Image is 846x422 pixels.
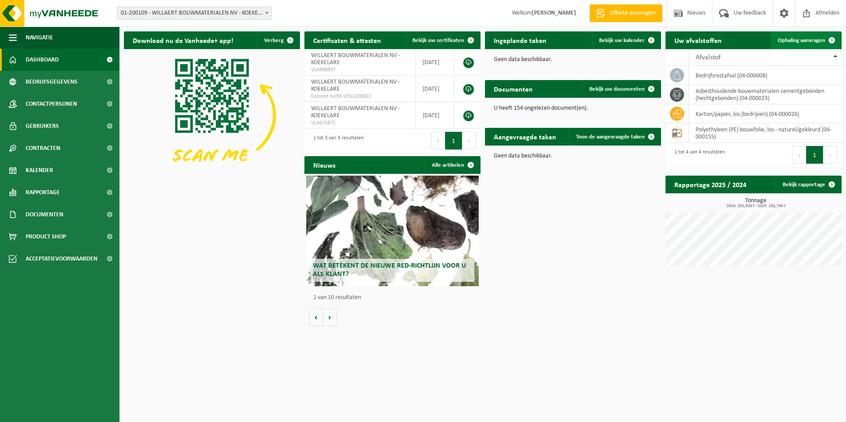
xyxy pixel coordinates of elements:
button: Volgende [323,308,337,326]
a: Ophaling aanvragen [771,31,841,49]
span: Bekijk uw kalender [599,38,645,43]
span: Documenten [26,203,63,226]
button: 1 [806,146,823,164]
span: Dashboard [26,49,59,71]
h3: Tonnage [670,198,842,208]
a: Bekijk uw kalender [592,31,660,49]
td: [DATE] [416,76,454,102]
button: Previous [431,132,445,150]
span: Product Shop [26,226,66,248]
p: Geen data beschikbaar. [494,57,652,63]
span: Verberg [264,38,284,43]
td: [DATE] [416,102,454,129]
button: 1 [445,132,462,150]
h2: Documenten [485,80,542,97]
span: Acceptatievoorwaarden [26,248,97,270]
span: 01-200109 - WILLAERT BOUWMATERIALEN NV - KOEKELARE [117,7,271,19]
h2: Uw afvalstoffen [665,31,731,49]
span: Bekijk uw certificaten [412,38,464,43]
span: WILLAERT BOUWMATERIALEN NV - KOEKELARE [311,105,400,119]
span: Contactpersonen [26,93,77,115]
td: karton/papier, los (bedrijven) (04-000026) [689,104,842,123]
button: Verberg [257,31,299,49]
button: Vorige [309,308,323,326]
span: 2024: 101,620 t - 2025: 102,740 t [670,204,842,208]
p: U heeft 154 ongelezen document(en). [494,105,652,111]
h2: Aangevraagde taken [485,128,565,145]
button: Next [462,132,476,150]
span: WILLAERT BOUWMATERIALEN NV - KOEKELARE [311,79,400,92]
h2: Rapportage 2025 / 2024 [665,176,755,193]
span: Rapportage [26,181,60,203]
div: 1 tot 4 van 4 resultaten [670,145,725,165]
a: Alle artikelen [425,156,480,174]
h2: Ingeplande taken [485,31,555,49]
h2: Nieuws [304,156,344,173]
a: Bekijk rapportage [776,176,841,193]
td: bedrijfsrestafval (04-000008) [689,66,842,85]
td: [DATE] [416,49,454,76]
strong: [PERSON_NAME] [532,10,576,16]
a: Toon de aangevraagde taken [569,128,660,146]
span: Offerte aanvragen [608,9,658,18]
p: 1 van 10 resultaten [313,295,476,301]
span: Toon de aangevraagde taken [576,134,645,140]
span: Ophaling aanvragen [778,38,825,43]
h2: Download nu de Vanheede+ app! [124,31,242,49]
span: Kalender [26,159,53,181]
img: Download de VHEPlus App [124,49,300,181]
span: Contracten [26,137,60,159]
h2: Certificaten & attesten [304,31,390,49]
td: polyethyleen (PE) bouwfolie, los - naturel/gekleurd (04-000155) [689,123,842,143]
button: Next [823,146,837,164]
p: Geen data beschikbaar. [494,153,652,159]
span: Afvalstof [696,54,721,61]
span: Gebruikers [26,115,59,137]
span: Bekijk uw documenten [589,86,645,92]
button: Previous [792,146,806,164]
span: VLA900937 [311,66,409,73]
div: 1 tot 3 van 3 resultaten [309,131,364,150]
span: Wat betekent de nieuwe RED-richtlijn voor u als klant? [313,262,466,278]
span: Consent-SelfD-VEG2200022 [311,93,409,100]
span: WILLAERT BOUWMATERIALEN NV - KOEKELARE [311,52,400,66]
a: Wat betekent de nieuwe RED-richtlijn voor u als klant? [306,176,479,286]
td: asbesthoudende bouwmaterialen cementgebonden (hechtgebonden) (04-000023) [689,85,842,104]
span: Bedrijfsgegevens [26,71,77,93]
span: 01-200109 - WILLAERT BOUWMATERIALEN NV - KOEKELARE [117,7,272,20]
a: Bekijk uw documenten [582,80,660,98]
a: Offerte aanvragen [589,4,662,22]
span: Navigatie [26,27,53,49]
span: VLA615872 [311,119,409,127]
a: Bekijk uw certificaten [405,31,480,49]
